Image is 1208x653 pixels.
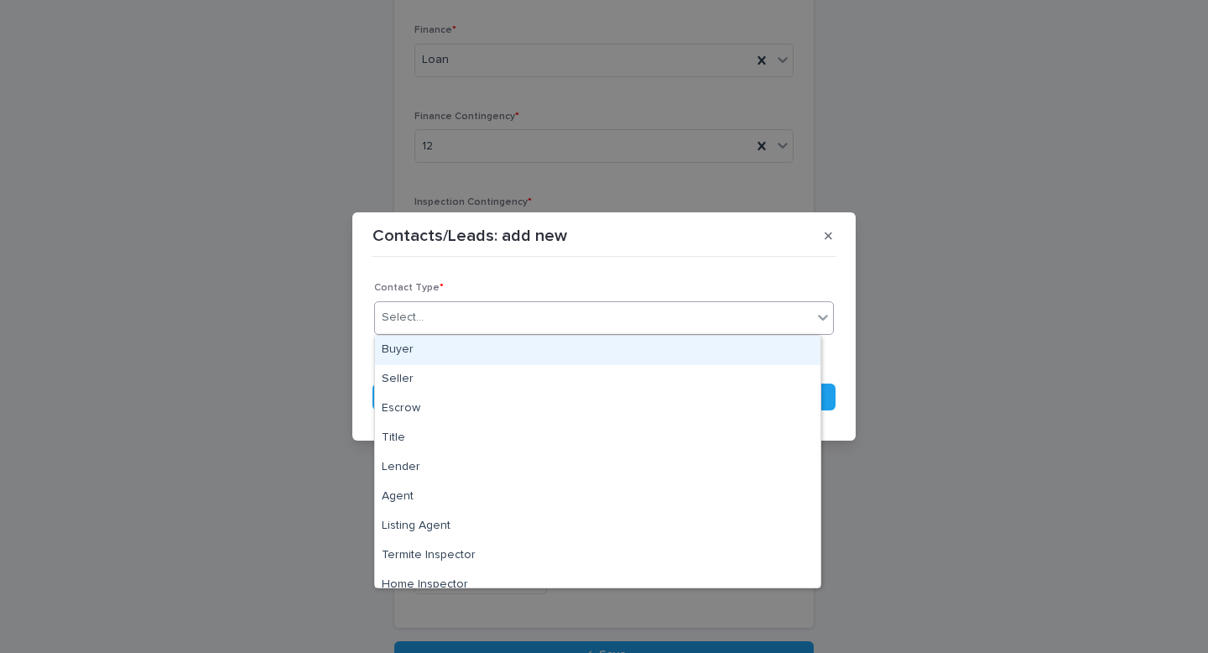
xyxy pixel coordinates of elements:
div: Listing Agent [375,512,820,541]
p: Contacts/Leads: add new [372,226,567,246]
div: Lender [375,453,820,483]
div: Buyer [375,336,820,365]
div: Title [375,424,820,453]
button: Save [372,384,836,410]
div: Escrow [375,394,820,424]
div: Select... [382,309,424,326]
div: Seller [375,365,820,394]
div: Agent [375,483,820,512]
div: Termite Inspector [375,541,820,571]
span: Contact Type [374,283,444,293]
div: Home Inspector [375,571,820,600]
